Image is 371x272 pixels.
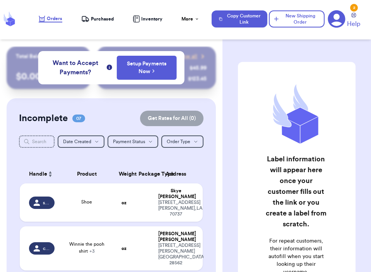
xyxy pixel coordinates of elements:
button: Copy Customer Link [212,10,267,27]
a: Inventory [133,15,162,22]
span: Inventory [141,16,162,22]
div: $ 45.99 [190,64,207,72]
h2: Label information will appear here once your customer fills out the link or you create a label fr... [265,154,327,229]
a: 2 [328,10,345,28]
button: Payment Status [108,135,158,148]
div: 2 [350,4,358,12]
span: Help [347,19,360,29]
button: New Shipping Order [269,10,325,27]
p: Total Balance [16,53,49,60]
button: Date Created [58,135,104,148]
th: Product [59,165,114,183]
input: Search [19,135,55,148]
span: Winnie the pooh shirt [69,242,104,253]
div: Skye [PERSON_NAME] [158,188,193,200]
a: View all [178,53,207,60]
span: Handle [29,170,47,178]
h2: Incomplete [19,112,68,125]
div: [STREET_ADDRESS][PERSON_NAME] [GEOGRAPHIC_DATA] , NC 28562 [158,243,193,266]
button: Order Type [161,135,203,148]
button: Setup Payments Now [116,56,177,80]
span: skyetajaye_ [43,200,50,206]
span: calderon_becca [43,245,50,251]
div: [STREET_ADDRESS] [PERSON_NAME] , LA 70737 [158,200,193,217]
th: Weight [114,165,134,183]
div: More [181,16,199,22]
span: Shoe [81,200,92,204]
th: Package Type [134,165,154,183]
button: Get Rates for All (0) [140,111,203,126]
p: $ 0.00 [16,70,81,83]
a: Setup Payments Now [125,60,169,75]
span: Order Type [167,139,190,144]
th: Address [154,165,203,183]
div: [PERSON_NAME] [PERSON_NAME] [158,231,193,243]
span: View all [178,53,197,60]
button: Sort ascending [47,169,53,179]
a: Help [347,13,360,29]
strong: oz [121,246,127,251]
span: Want to Accept Payments? [46,58,105,77]
span: + 3 [89,249,95,253]
span: Orders [47,15,62,22]
a: Purchased [81,15,114,23]
strong: oz [121,200,127,205]
span: Date Created [63,139,91,144]
a: Orders [39,15,62,22]
span: 07 [72,115,85,122]
span: Purchased [91,16,114,22]
span: Payment Status [113,139,145,144]
div: $ 123.45 [188,75,207,83]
